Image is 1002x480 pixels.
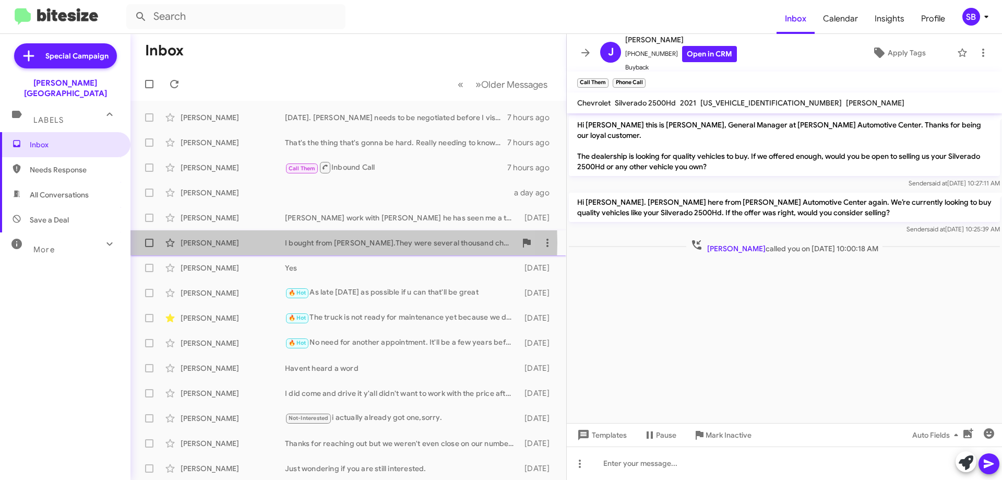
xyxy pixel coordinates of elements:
span: More [33,245,55,254]
div: [DATE] [519,263,558,273]
span: called you on [DATE] 10:00:18 AM [686,239,882,254]
span: J [608,44,614,61]
span: [PERSON_NAME] [846,98,904,108]
div: [DATE] [519,388,558,399]
div: Just wondering if you are still interested. [285,463,519,474]
span: Not-Interested [289,415,329,422]
div: [DATE] [519,363,558,373]
nav: Page navigation example [452,74,554,95]
span: Buyback [625,62,737,73]
div: [PERSON_NAME] [181,463,285,474]
div: [PERSON_NAME] [181,213,285,223]
div: I did come and drive it y'all didn't want to work with the price after telling me on the phone y'... [285,388,519,399]
span: Save a Deal [30,215,69,225]
div: [PERSON_NAME] [181,238,285,248]
p: Hi [PERSON_NAME]. [PERSON_NAME] here from [PERSON_NAME] Automotive Center again. We’re currently ... [569,193,1000,222]
a: Open in CRM [682,46,737,62]
div: Havent heard a word [285,363,519,373]
span: Call Them [289,165,316,172]
a: Insights [866,4,913,34]
a: Inbox [777,4,815,34]
span: Sender [DATE] 10:25:39 AM [906,225,1000,233]
div: [DATE] [519,463,558,474]
span: All Conversations [30,190,89,200]
button: Templates [567,426,635,444]
small: Call Them [577,78,609,88]
div: [PERSON_NAME] [181,112,285,123]
span: Sender [DATE] 10:27:11 AM [909,179,1000,187]
span: Chevrolet [577,98,611,108]
span: Apply Tags [888,43,926,62]
button: Previous [451,74,470,95]
span: « [458,78,463,91]
span: » [475,78,481,91]
span: Mark Inactive [706,426,751,444]
span: [PHONE_NUMBER] [625,46,737,62]
span: 🔥 Hot [289,289,306,296]
span: 🔥 Hot [289,314,306,321]
div: [PERSON_NAME] [181,263,285,273]
div: [DATE] [519,438,558,449]
div: I bought from [PERSON_NAME].They were several thousand cheaper [285,238,516,248]
span: Auto Fields [912,426,962,444]
button: SB [953,8,991,26]
div: [PERSON_NAME] [181,162,285,173]
h1: Inbox [145,42,184,59]
span: Older Messages [481,79,547,90]
a: Special Campaign [14,43,117,68]
div: [DATE] [519,213,558,223]
div: [PERSON_NAME] [181,438,285,449]
span: Inbox [30,139,118,150]
div: [PERSON_NAME] work with [PERSON_NAME] he has seen me a test message [285,213,519,223]
div: [PERSON_NAME] [181,363,285,373]
button: Mark Inactive [685,426,760,444]
div: No need for another appointment. It'll be a few years before I start looking for cars. [285,337,519,349]
span: 2021 [680,98,696,108]
div: [PERSON_NAME] [181,388,285,399]
div: That's the thing that's gonna be hard. Really needing to know if u guys are gonna be able to help... [285,137,507,148]
span: [US_VEHICLE_IDENTIFICATION_NUMBER] [700,98,842,108]
div: Yes [285,263,519,273]
div: 7 hours ago [507,112,558,123]
button: Apply Tags [845,43,952,62]
span: Needs Response [30,165,118,175]
span: 🔥 Hot [289,339,306,346]
div: [PERSON_NAME] [181,338,285,348]
div: As late [DATE] as possible if u can that'll be great [285,287,519,299]
div: 7 hours ago [507,137,558,148]
a: Profile [913,4,953,34]
span: Silverado 2500Hd [615,98,676,108]
div: Inbound Call [285,161,507,174]
button: Next [469,74,554,95]
div: [PERSON_NAME] [181,313,285,323]
div: [PERSON_NAME] [181,188,285,198]
div: [DATE]. [PERSON_NAME] needs to be negotiated before I visit the lot. It a 3hr drive from my home ... [285,112,507,123]
div: 7 hours ago [507,162,558,173]
p: Hi [PERSON_NAME] this is [PERSON_NAME], General Manager at [PERSON_NAME] Automotive Center. Thank... [569,115,1000,176]
div: The truck is not ready for maintenance yet because we do not use it as a daily driver so we will ... [285,312,519,324]
button: Pause [635,426,685,444]
span: Special Campaign [45,51,109,61]
span: [PERSON_NAME] [625,33,737,46]
div: [PERSON_NAME] [181,137,285,148]
div: i actually already got one,sorry. [285,412,519,424]
small: Phone Call [613,78,645,88]
input: Search [126,4,345,29]
div: [DATE] [519,288,558,298]
div: a day ago [514,188,558,198]
div: [DATE] [519,413,558,424]
span: said at [929,179,947,187]
div: [DATE] [519,313,558,323]
div: SB [962,8,980,26]
span: Pause [656,426,676,444]
span: said at [927,225,945,233]
div: [PERSON_NAME] [181,288,285,298]
span: Templates [575,426,627,444]
button: Auto Fields [904,426,971,444]
a: Calendar [815,4,866,34]
div: [DATE] [519,338,558,348]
